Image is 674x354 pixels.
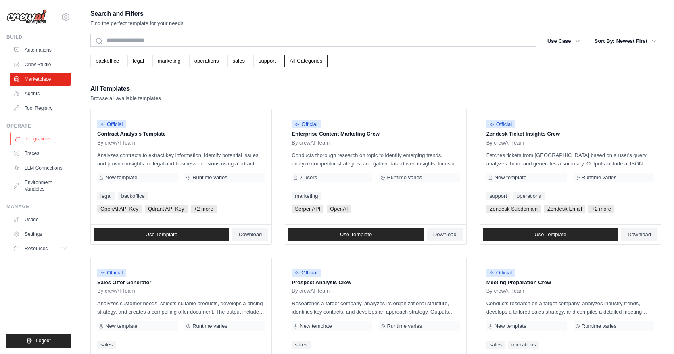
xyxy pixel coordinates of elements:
[191,205,217,213] span: +2 more
[486,151,654,168] p: Fetches tickets from [GEOGRAPHIC_DATA] based on a user's query, analyzes them, and generates a su...
[292,288,330,294] span: By crewAI Team
[6,9,47,25] img: Logo
[10,242,71,255] button: Resources
[508,341,539,349] a: operations
[483,228,618,241] a: Use Template
[192,174,227,181] span: Runtime varies
[97,192,115,200] a: legal
[10,161,71,174] a: LLM Connections
[621,228,657,241] a: Download
[36,337,51,344] span: Logout
[10,176,71,195] a: Environment Variables
[90,94,161,103] p: Browse all available templates
[544,205,585,213] span: Zendesk Email
[145,205,188,213] span: Qdrant API Key
[284,55,328,67] a: All Categories
[10,58,71,71] a: Crew Studio
[534,231,566,238] span: Use Template
[582,174,617,181] span: Runtime varies
[25,245,48,252] span: Resources
[292,269,321,277] span: Official
[513,192,545,200] a: operations
[292,140,330,146] span: By crewAI Team
[152,55,186,67] a: marketing
[292,192,321,200] a: marketing
[427,228,463,241] a: Download
[10,147,71,160] a: Traces
[486,299,654,316] p: Conducts research on a target company, analyzes industry trends, develops a tailored sales strate...
[340,231,372,238] span: Use Template
[486,192,510,200] a: support
[292,205,323,213] span: Serper API
[97,205,142,213] span: OpenAI API Key
[97,299,265,316] p: Analyzes customer needs, selects suitable products, develops a pricing strategy, and creates a co...
[486,140,524,146] span: By crewAI Team
[292,130,459,138] p: Enterprise Content Marketing Crew
[300,323,332,329] span: New template
[118,192,148,200] a: backoffice
[10,87,71,100] a: Agents
[292,341,310,349] a: sales
[105,323,137,329] span: New template
[486,120,515,128] span: Official
[90,55,124,67] a: backoffice
[495,323,526,329] span: New template
[387,174,422,181] span: Runtime varies
[97,140,135,146] span: By crewAI Team
[486,130,654,138] p: Zendesk Ticket Insights Crew
[543,34,585,48] button: Use Case
[486,288,524,294] span: By crewAI Team
[10,44,71,57] a: Automations
[292,151,459,168] p: Conducts thorough research on topic to identify emerging trends, analyze competitor strategies, a...
[253,55,281,67] a: support
[6,334,71,348] button: Logout
[387,323,422,329] span: Runtime varies
[292,299,459,316] p: Researches a target company, analyzes its organizational structure, identifies key contacts, and ...
[327,205,351,213] span: OpenAI
[288,228,424,241] a: Use Template
[582,323,617,329] span: Runtime varies
[6,123,71,129] div: Operate
[486,269,515,277] span: Official
[486,279,654,287] p: Meeting Preparation Crew
[6,34,71,40] div: Build
[10,102,71,115] a: Tool Registry
[486,341,505,349] a: sales
[628,231,651,238] span: Download
[10,213,71,226] a: Usage
[10,132,71,145] a: Integrations
[97,269,126,277] span: Official
[433,231,457,238] span: Download
[90,83,161,94] h2: All Templates
[90,19,184,27] p: Find the perfect template for your needs
[10,73,71,86] a: Marketplace
[486,205,541,213] span: Zendesk Subdomain
[232,228,269,241] a: Download
[97,120,126,128] span: Official
[94,228,229,241] a: Use Template
[189,55,224,67] a: operations
[127,55,149,67] a: legal
[97,151,265,168] p: Analyzes contracts to extract key information, identify potential issues, and provide insights fo...
[588,205,614,213] span: +2 more
[495,174,526,181] span: New template
[292,120,321,128] span: Official
[590,34,661,48] button: Sort By: Newest First
[97,279,265,287] p: Sales Offer Generator
[6,203,71,210] div: Manage
[97,341,116,349] a: sales
[97,130,265,138] p: Contract Analysis Template
[292,279,459,287] p: Prospect Analysis Crew
[105,174,137,181] span: New template
[227,55,250,67] a: sales
[192,323,227,329] span: Runtime varies
[10,228,71,241] a: Settings
[300,174,317,181] span: 7 users
[97,288,135,294] span: By crewAI Team
[90,8,184,19] h2: Search and Filters
[239,231,262,238] span: Download
[146,231,177,238] span: Use Template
